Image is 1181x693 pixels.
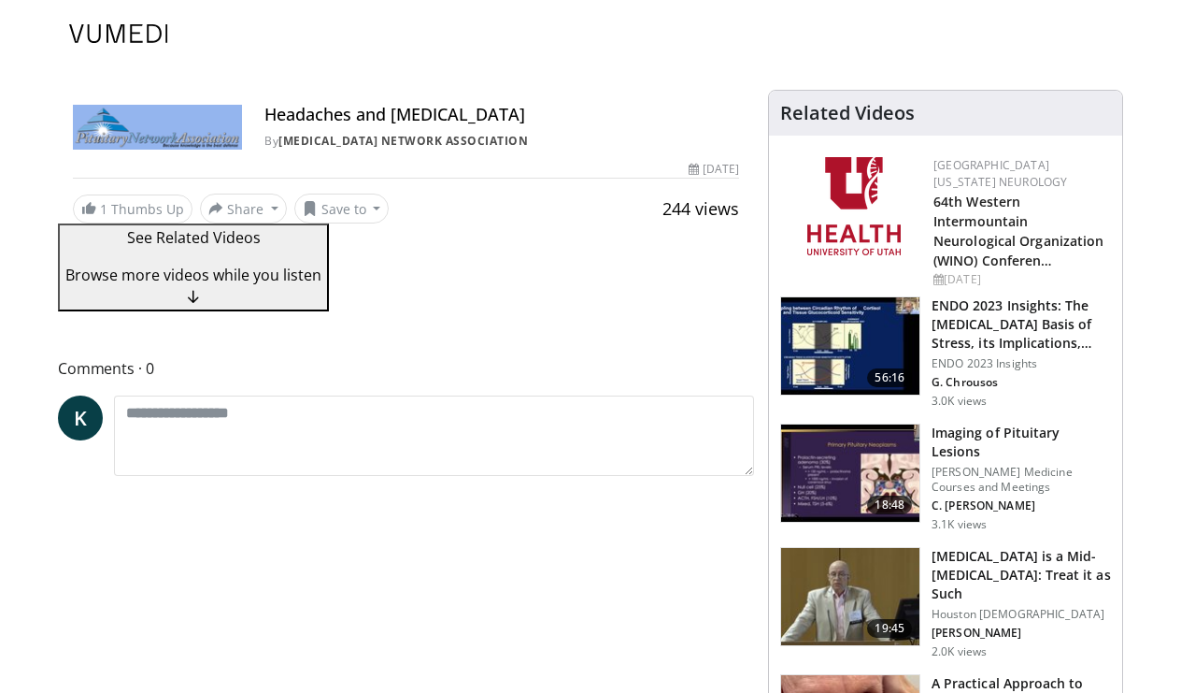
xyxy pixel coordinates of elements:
[867,368,912,387] span: 56:16
[781,297,919,395] img: 55f87b57-a58c-4a53-ae88-f137c704cc62.150x105_q85_crop-smart_upscale.jpg
[932,394,987,409] p: 3.0K views
[662,197,739,220] span: 244 views
[867,619,912,638] span: 19:45
[932,547,1111,603] h3: [MEDICAL_DATA] is a Mid-[MEDICAL_DATA]: Treat it as Such
[932,356,1111,371] p: ENDO 2023 Insights
[58,224,329,311] button: See Related Videos Browse more videos while you listen
[264,105,739,125] h4: Headaches and [MEDICAL_DATA]
[933,271,1107,288] div: [DATE]
[780,424,1111,532] a: 18:48 Imaging of Pituitary Lesions [PERSON_NAME] Medicine Courses and Meetings C. [PERSON_NAME] 3...
[58,356,754,381] span: Comments 0
[73,195,192,224] a: 1 Thumbs Up
[65,265,321,285] span: Browse more videos while you listen
[932,296,1111,353] h3: ENDO 2023 Insights: The Endocrine Basis of Stress, its Implications, and its Management
[294,194,390,224] button: Save to
[932,644,987,659] p: 2.0K views
[58,396,103,440] a: K
[932,607,1111,622] p: Houston [DEMOGRAPHIC_DATA]
[932,626,1111,641] p: Howard Wetsman
[933,157,1067,190] a: [GEOGRAPHIC_DATA][US_STATE] Neurology
[932,517,987,532] p: 3.1K views
[781,425,919,522] img: c270ba5c-5963-4257-90a5-369501f36110.150x105_q85_crop-smart_upscale.jpg
[264,133,739,150] div: By
[100,200,107,218] span: 1
[932,465,1111,495] p: [PERSON_NAME] Medicine Courses and Meetings
[200,194,287,224] button: Share
[65,226,321,249] p: See Related Videos
[933,191,1107,269] h2: 64th Western Intermountain Neurological Organization (WINO) Conference
[932,424,1111,461] h3: Imaging of Pituitary Lesions
[867,496,912,514] span: 18:48
[73,105,242,150] img: Pituitary Network Association
[932,375,1111,390] p: George Chrousos
[69,24,168,43] img: VuMedi Logo
[781,548,919,645] img: 747e94ab-1cae-4bba-8046-755ed87a7908.150x105_q85_crop-smart_upscale.jpg
[807,157,901,255] img: f6362829-b0a3-407d-a044-59546adfd345.png.150x105_q85_autocrop_double_scale_upscale_version-0.2.png
[689,161,739,178] div: [DATE]
[932,498,1111,513] p: C. Douglas Phillips
[780,547,1111,659] a: 19:45 [MEDICAL_DATA] is a Mid-[MEDICAL_DATA]: Treat it as Such Houston [DEMOGRAPHIC_DATA] [PERSON...
[278,133,528,149] a: [MEDICAL_DATA] Network Association
[780,296,1111,409] a: 56:16 ENDO 2023 Insights: The [MEDICAL_DATA] Basis of Stress, its Implications,… ENDO 2023 Insigh...
[780,102,915,124] h4: Related Videos
[933,193,1104,269] a: 64th Western Intermountain Neurological Organization (WINO) Conferen…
